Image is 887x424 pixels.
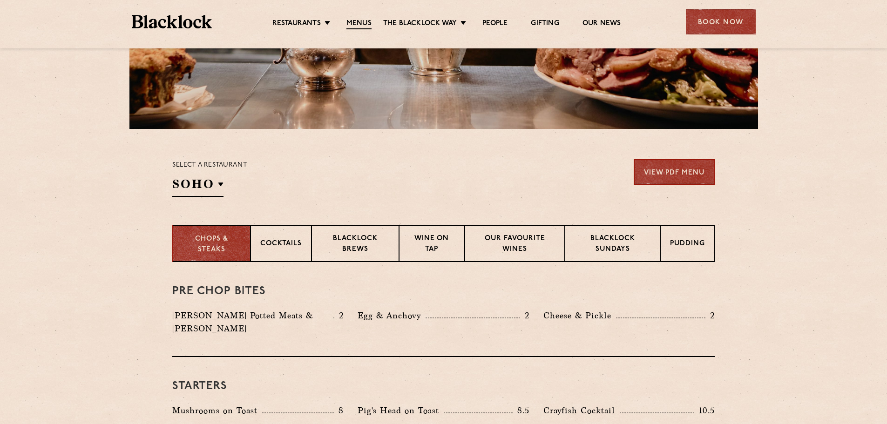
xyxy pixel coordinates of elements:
[513,404,529,417] p: 8.5
[582,19,621,28] a: Our News
[321,234,389,256] p: Blacklock Brews
[686,9,756,34] div: Book Now
[183,234,241,255] p: Chops & Steaks
[482,19,508,28] a: People
[474,234,555,256] p: Our favourite wines
[409,234,454,256] p: Wine on Tap
[543,404,620,417] p: Crayfish Cocktail
[334,310,344,322] p: 2
[358,309,426,322] p: Egg & Anchovy
[520,310,529,322] p: 2
[346,19,372,29] a: Menus
[383,19,457,28] a: The Blacklock Way
[172,404,262,417] p: Mushrooms on Toast
[260,239,302,250] p: Cocktails
[358,404,444,417] p: Pig's Head on Toast
[272,19,321,28] a: Restaurants
[172,380,715,392] h3: Starters
[531,19,559,28] a: Gifting
[172,285,715,297] h3: Pre Chop Bites
[132,15,212,28] img: BL_Textured_Logo-footer-cropped.svg
[634,159,715,185] a: View PDF Menu
[705,310,715,322] p: 2
[694,404,715,417] p: 10.5
[172,159,247,171] p: Select a restaurant
[172,309,333,335] p: [PERSON_NAME] Potted Meats & [PERSON_NAME]
[543,309,616,322] p: Cheese & Pickle
[670,239,705,250] p: Pudding
[172,176,223,197] h2: SOHO
[575,234,650,256] p: Blacklock Sundays
[334,404,344,417] p: 8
